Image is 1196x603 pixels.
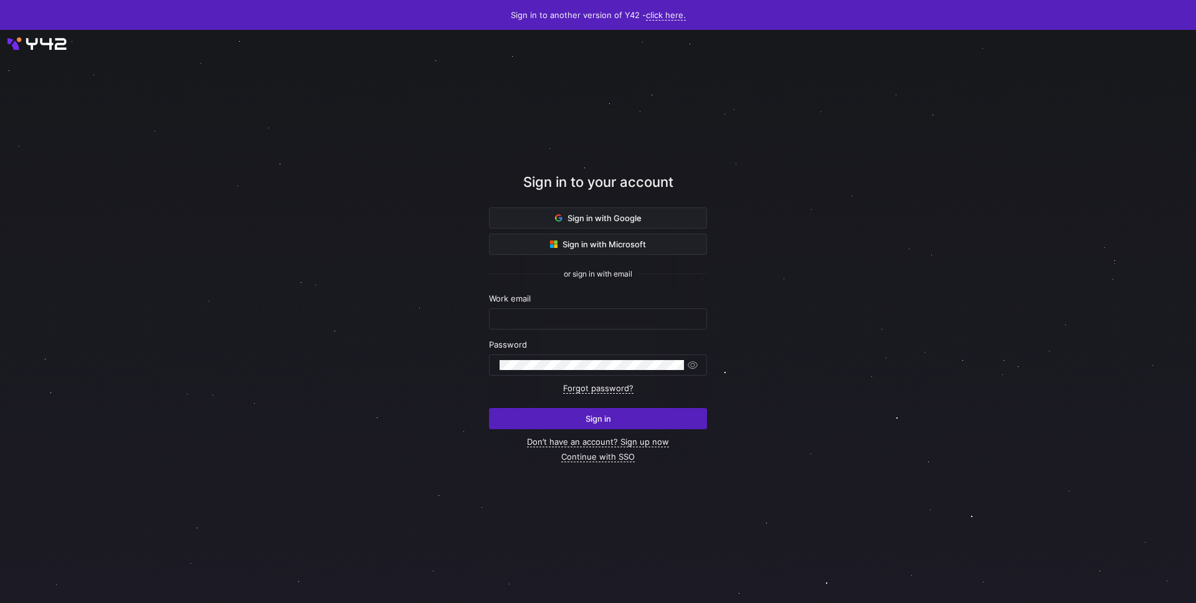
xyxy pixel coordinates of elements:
[489,293,531,303] span: Work email
[586,414,611,424] span: Sign in
[489,207,707,229] button: Sign in with Google
[646,10,686,21] a: click here.
[489,339,527,349] span: Password
[561,452,635,462] a: Continue with SSO
[563,383,634,394] a: Forgot password?
[550,239,646,249] span: Sign in with Microsoft
[489,408,707,429] button: Sign in
[527,437,669,447] a: Don’t have an account? Sign up now
[555,213,642,223] span: Sign in with Google
[489,172,707,207] div: Sign in to your account
[564,270,632,278] span: or sign in with email
[489,234,707,255] button: Sign in with Microsoft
